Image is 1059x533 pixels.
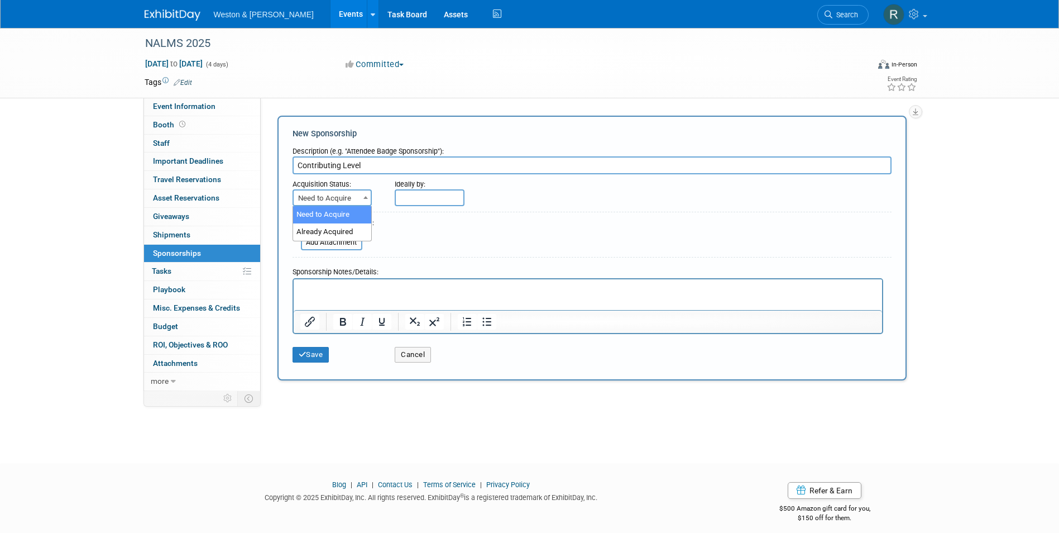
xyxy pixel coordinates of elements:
img: Roberta Sinclair [883,4,904,25]
div: $500 Amazon gift card for you, [735,497,915,522]
span: Important Deadlines [153,156,223,165]
a: Refer & Earn [788,482,861,499]
span: more [151,377,169,386]
span: ROI, Objectives & ROO [153,340,228,349]
a: more [144,373,260,391]
div: NALMS 2025 [141,34,852,54]
div: New Sponsorship [293,128,892,140]
button: Cancel [395,347,431,363]
div: Event Rating [887,77,917,82]
a: Important Deadlines [144,153,260,170]
a: Terms of Service [423,480,476,489]
button: Superscript [425,314,444,330]
div: Copyright © 2025 ExhibitDay, Inc. All rights reserved. ExhibitDay is a registered trademark of Ex... [145,490,718,503]
span: Giveaways [153,212,189,221]
a: API [357,480,367,489]
span: | [414,480,421,489]
sup: ® [460,493,464,499]
span: Booth not reserved yet [177,120,188,129]
a: Giveaways [144,208,260,226]
span: Event Information [153,102,215,111]
span: | [369,480,376,489]
a: Event Information [144,98,260,116]
span: Need to Acquire [293,189,372,206]
span: [DATE] [DATE] [145,59,203,69]
span: Shipments [153,230,190,239]
button: Subscript [405,314,424,330]
a: Playbook [144,281,260,299]
span: Sponsorships [153,249,201,258]
td: Toggle Event Tabs [237,391,260,406]
span: Staff [153,139,170,147]
a: Search [817,5,869,25]
a: Booth [144,116,260,134]
div: Sponsorship Notes/Details: [293,262,883,278]
span: Misc. Expenses & Credits [153,303,240,312]
a: Sponsorships [144,245,260,263]
div: In-Person [891,60,917,69]
span: Tasks [152,266,171,275]
button: Underline [372,314,391,330]
button: Bullet list [477,314,496,330]
a: Contact Us [378,480,413,489]
iframe: Rich Text Area [294,279,882,310]
span: Booth [153,120,188,129]
a: Shipments [144,226,260,244]
button: Numbered list [458,314,477,330]
span: Budget [153,322,178,331]
button: Bold [333,314,352,330]
td: Tags [145,77,192,88]
button: Save [293,347,329,363]
div: Ideally by: [395,174,840,189]
a: Privacy Policy [486,480,530,489]
span: Weston & [PERSON_NAME] [214,10,314,19]
a: Budget [144,318,260,336]
a: Edit [174,79,192,87]
span: Search [832,11,858,19]
div: Description (e.g. "Attendee Badge Sponsorship"): [293,141,892,156]
a: Asset Reservations [144,189,260,207]
a: Staff [144,135,260,153]
div: Event Format [803,58,918,75]
span: Need to Acquire [294,191,371,206]
span: Travel Reservations [153,175,221,184]
span: (4 days) [205,61,228,68]
li: Already Acquired [293,223,371,241]
button: Insert/edit link [300,314,319,330]
div: Acquisition Status: [293,174,378,189]
span: | [348,480,355,489]
span: Asset Reservations [153,193,219,202]
td: Personalize Event Tab Strip [218,391,238,406]
a: Tasks [144,263,260,280]
span: Attachments [153,359,198,368]
a: Misc. Expenses & Credits [144,299,260,317]
span: Playbook [153,285,185,294]
img: Format-Inperson.png [878,60,889,69]
a: Travel Reservations [144,171,260,189]
a: ROI, Objectives & ROO [144,336,260,354]
a: Blog [332,480,346,489]
button: Italic [353,314,372,330]
li: Need to Acquire [293,206,371,223]
button: Committed [342,59,408,70]
span: to [169,59,179,68]
span: | [477,480,485,489]
a: Attachments [144,355,260,373]
div: $150 off for them. [735,513,915,523]
img: ExhibitDay [145,9,200,21]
